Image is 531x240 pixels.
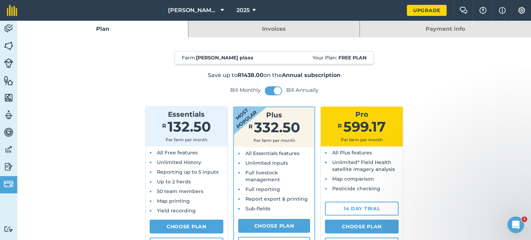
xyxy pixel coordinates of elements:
img: svg+xml;base64,PD94bWwgdmVyc2lvbj0iMS4wIiBlbmNvZGluZz0idXRmLTgiPz4KPCEtLSBHZW5lcmF0b3I6IEFkb2JlIE... [4,58,13,68]
span: Plus [266,111,282,119]
label: Bill Monthly [230,87,261,94]
a: Choose Plan [325,220,399,233]
span: Report export & printing [245,196,308,202]
span: Farm : [182,54,253,61]
span: R [249,123,253,130]
span: Map comparison [332,176,374,182]
img: svg+xml;base64,PD94bWwgdmVyc2lvbj0iMS4wIiBlbmNvZGluZz0idXRmLTgiPz4KPCEtLSBHZW5lcmF0b3I6IEFkb2JlIE... [4,226,13,232]
span: Full livestock management [245,170,280,183]
span: 50 team members [157,188,203,194]
strong: Annual subscription [282,72,341,78]
strong: Most popular [213,87,270,140]
img: fieldmargin Logo [7,5,17,16]
span: Pro [355,110,368,118]
span: R [338,123,342,129]
label: Bill Annually [286,87,318,94]
img: Two speech bubbles overlapping with the left bubble in the forefront [459,7,468,14]
img: svg+xml;base64,PD94bWwgdmVyc2lvbj0iMS4wIiBlbmNvZGluZz0idXRmLTgiPz4KPCEtLSBHZW5lcmF0b3I6IEFkb2JlIE... [4,127,13,137]
a: Plan [17,21,188,37]
a: Payment info [360,21,531,37]
span: Your Plan: [313,54,366,61]
span: Up to 2 herds [157,179,191,185]
img: A question mark icon [479,7,487,14]
span: 332.50 [254,119,300,136]
span: Yield recording [157,208,196,214]
a: Choose Plan [238,219,310,233]
img: A cog icon [518,7,526,14]
span: Per farm per month [341,137,383,142]
span: 2025 [236,6,250,15]
span: Per farm per month [166,137,207,142]
span: 132.50 [168,118,211,135]
span: Unlimited inputs [245,160,288,166]
span: Per farm per month [253,138,295,143]
span: All Essentials features [245,150,299,156]
img: svg+xml;base64,PD94bWwgdmVyc2lvbj0iMS4wIiBlbmNvZGluZz0idXRmLTgiPz4KPCEtLSBHZW5lcmF0b3I6IEFkb2JlIE... [4,144,13,155]
span: [PERSON_NAME] plaas [168,6,218,15]
strong: R1438.00 [237,72,263,78]
span: 599.17 [343,118,386,135]
img: svg+xml;base64,PHN2ZyB4bWxucz0iaHR0cDovL3d3dy53My5vcmcvMjAwMC9zdmciIHdpZHRoPSI1NiIgaGVpZ2h0PSI2MC... [4,75,13,86]
span: Pesticide checking [332,185,380,192]
img: svg+xml;base64,PD94bWwgdmVyc2lvbj0iMS4wIiBlbmNvZGluZz0idXRmLTgiPz4KPCEtLSBHZW5lcmF0b3I6IEFkb2JlIE... [4,162,13,172]
span: Reporting up to 5 inputs [157,169,218,175]
a: Upgrade [407,5,447,16]
img: svg+xml;base64,PD94bWwgdmVyc2lvbj0iMS4wIiBlbmNvZGluZz0idXRmLTgiPz4KPCEtLSBHZW5lcmF0b3I6IEFkb2JlIE... [4,110,13,120]
p: Save up to on the [98,71,450,79]
span: Essentials [168,110,205,118]
span: All Plus features [332,150,372,156]
img: svg+xml;base64,PHN2ZyB4bWxucz0iaHR0cDovL3d3dy53My5vcmcvMjAwMC9zdmciIHdpZHRoPSI1NiIgaGVpZ2h0PSI2MC... [4,41,13,51]
span: Map printing [157,198,190,204]
strong: [PERSON_NAME] plaas [196,55,253,61]
span: Unlimited History [157,159,201,165]
span: Full reporting [245,186,280,192]
a: Invoices [188,21,359,37]
img: svg+xml;base64,PD94bWwgdmVyc2lvbj0iMS4wIiBlbmNvZGluZz0idXRmLTgiPz4KPCEtLSBHZW5lcmF0b3I6IEFkb2JlIE... [4,23,13,34]
a: 14 day trial [325,202,399,215]
img: svg+xml;base64,PHN2ZyB4bWxucz0iaHR0cDovL3d3dy53My5vcmcvMjAwMC9zdmciIHdpZHRoPSI1NiIgaGVpZ2h0PSI2MC... [4,93,13,103]
span: All Free features [157,150,198,156]
span: 1 [522,217,527,222]
iframe: Intercom live chat [507,217,524,233]
strong: Free plan [338,55,366,61]
span: Sub-fields [245,205,270,212]
span: R [162,123,166,129]
span: Unlimited* Field Health satellite imagery analysis [332,159,395,172]
img: svg+xml;base64,PHN2ZyB4bWxucz0iaHR0cDovL3d3dy53My5vcmcvMjAwMC9zdmciIHdpZHRoPSIxNyIgaGVpZ2h0PSIxNy... [499,6,506,15]
img: svg+xml;base64,PD94bWwgdmVyc2lvbj0iMS4wIiBlbmNvZGluZz0idXRmLTgiPz4KPCEtLSBHZW5lcmF0b3I6IEFkb2JlIE... [4,179,13,189]
a: Choose Plan [150,220,223,233]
